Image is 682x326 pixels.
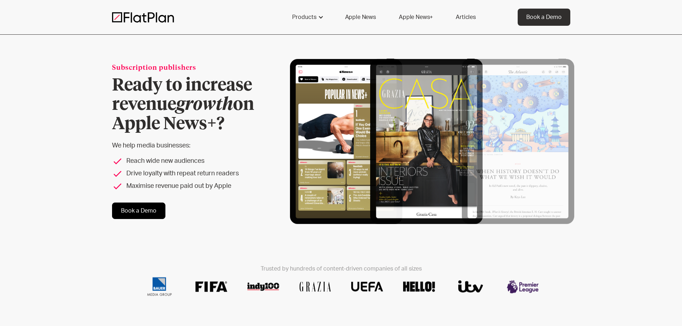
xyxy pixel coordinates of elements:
li: Reach wide new audiences [112,156,277,166]
a: Book a Demo [518,9,570,26]
li: Drive loyalty with repeat return readers [112,169,277,179]
p: We help media businesses: [112,141,277,151]
a: Apple News [337,9,384,26]
div: Products [284,9,331,26]
li: Maximise revenue paid out by Apple [112,181,277,191]
div: Book a Demo [526,13,562,21]
em: growth [176,96,233,113]
div: Subscription publishers [112,63,277,73]
a: Book a Demo [112,203,165,219]
div: Products [292,13,316,21]
h2: Trusted by hundreds of content-driven companies of all sizes [135,265,547,272]
h1: Ready to increase revenue on Apple News+? [112,76,277,134]
a: Articles [447,9,484,26]
a: Apple News+ [390,9,441,26]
